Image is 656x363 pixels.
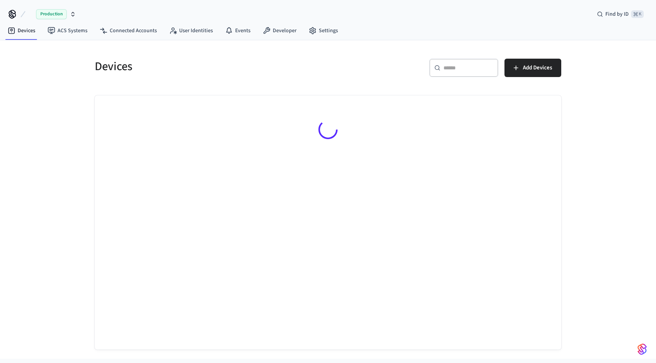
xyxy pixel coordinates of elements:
[257,24,303,38] a: Developer
[591,7,650,21] div: Find by ID⌘ K
[303,24,344,38] a: Settings
[504,59,561,77] button: Add Devices
[163,24,219,38] a: User Identities
[41,24,94,38] a: ACS Systems
[94,24,163,38] a: Connected Accounts
[631,10,644,18] span: ⌘ K
[95,59,323,74] h5: Devices
[2,24,41,38] a: Devices
[638,343,647,355] img: SeamLogoGradient.69752ec5.svg
[605,10,629,18] span: Find by ID
[36,9,67,19] span: Production
[523,63,552,73] span: Add Devices
[219,24,257,38] a: Events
